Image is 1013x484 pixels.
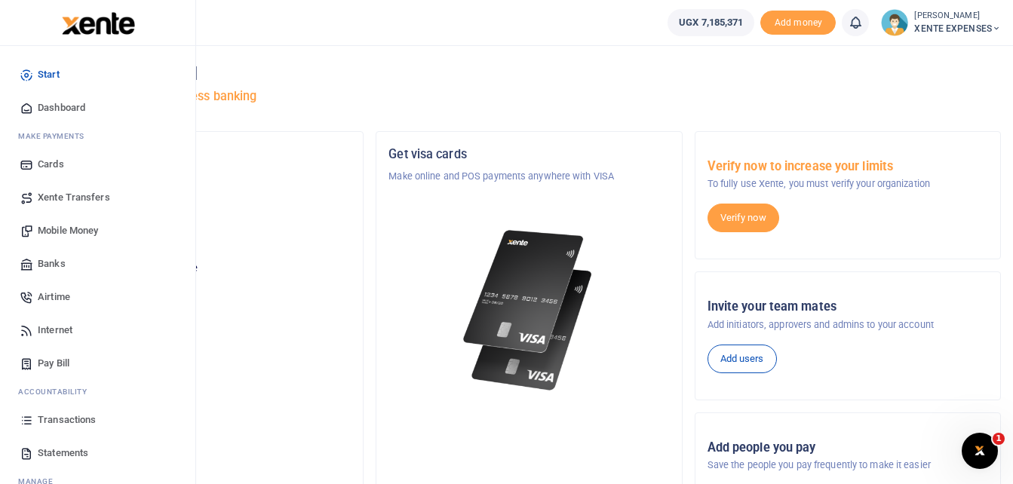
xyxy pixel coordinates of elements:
[708,440,988,455] h5: Add people you pay
[708,317,988,332] p: Add initiators, approvers and admins to your account
[38,412,96,427] span: Transactions
[760,11,836,35] span: Add money
[662,9,760,36] li: Wallet ballance
[38,67,60,82] span: Start
[57,65,1001,81] h4: Hello [PERSON_NAME]
[881,9,908,36] img: profile-user
[388,147,669,162] h5: Get visa cards
[12,437,183,470] a: Statements
[70,261,351,276] p: Your current account balance
[708,204,779,232] a: Verify now
[679,15,743,30] span: UGX 7,185,371
[708,458,988,473] p: Save the people you pay frequently to make it easier
[708,345,777,373] a: Add users
[12,91,183,124] a: Dashboard
[38,356,69,371] span: Pay Bill
[708,176,988,191] p: To fully use Xente, you must verify your organization
[881,9,1001,36] a: profile-user [PERSON_NAME] XENTE EXPENSES
[12,58,183,91] a: Start
[12,380,183,403] li: Ac
[38,223,98,238] span: Mobile Money
[12,247,183,280] a: Banks
[70,169,351,184] p: XENTE TECH LIMITED
[70,280,351,295] h5: UGX 7,185,371
[38,289,70,305] span: Airtime
[12,403,183,437] a: Transactions
[760,11,836,35] li: Toup your wallet
[60,17,135,28] a: logo-small logo-large logo-large
[29,386,87,397] span: countability
[12,181,183,214] a: Xente Transfers
[38,157,64,172] span: Cards
[38,256,66,271] span: Banks
[70,147,351,162] h5: Organization
[70,205,351,220] h5: Account
[914,22,1001,35] span: XENTE EXPENSES
[38,446,88,461] span: Statements
[12,314,183,347] a: Internet
[62,12,135,35] img: logo-large
[708,159,988,174] h5: Verify now to increase your limits
[388,169,669,184] p: Make online and POS payments anywhere with VISA
[26,130,84,142] span: ake Payments
[57,89,1001,104] h5: Welcome to better business banking
[459,220,599,400] img: xente-_physical_cards.png
[914,10,1001,23] small: [PERSON_NAME]
[12,124,183,148] li: M
[38,190,110,205] span: Xente Transfers
[962,433,998,469] iframe: Intercom live chat
[12,148,183,181] a: Cards
[12,280,183,314] a: Airtime
[760,16,836,27] a: Add money
[708,299,988,314] h5: Invite your team mates
[38,323,72,338] span: Internet
[993,433,1005,445] span: 1
[12,214,183,247] a: Mobile Money
[38,100,85,115] span: Dashboard
[12,347,183,380] a: Pay Bill
[668,9,754,36] a: UGX 7,185,371
[70,228,351,243] p: XENTE EXPENSES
